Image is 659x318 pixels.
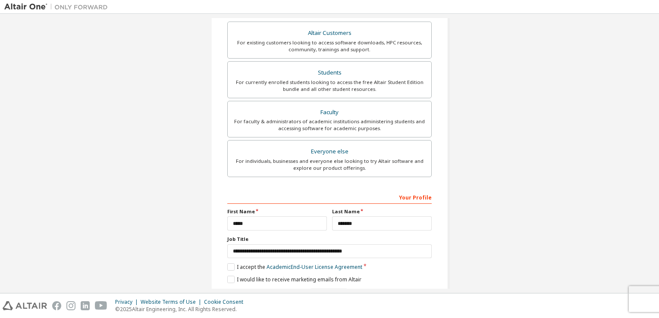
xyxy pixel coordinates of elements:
[227,263,362,271] label: I accept the
[115,299,141,306] div: Privacy
[95,301,107,310] img: youtube.svg
[233,118,426,132] div: For faculty & administrators of academic institutions administering students and accessing softwa...
[233,106,426,118] div: Faculty
[233,158,426,171] div: For individuals, businesses and everyone else looking to try Altair software and explore our prod...
[227,276,361,283] label: I would like to receive marketing emails from Altair
[81,301,90,310] img: linkedin.svg
[3,301,47,310] img: altair_logo.svg
[233,146,426,158] div: Everyone else
[52,301,61,310] img: facebook.svg
[233,27,426,39] div: Altair Customers
[227,288,432,301] div: Read and acccept EULA to continue
[66,301,75,310] img: instagram.svg
[332,208,432,215] label: Last Name
[233,39,426,53] div: For existing customers looking to access software downloads, HPC resources, community, trainings ...
[204,299,248,306] div: Cookie Consent
[115,306,248,313] p: © 2025 Altair Engineering, Inc. All Rights Reserved.
[233,67,426,79] div: Students
[4,3,112,11] img: Altair One
[267,263,362,271] a: Academic End-User License Agreement
[227,236,432,243] label: Job Title
[227,208,327,215] label: First Name
[233,79,426,93] div: For currently enrolled students looking to access the free Altair Student Edition bundle and all ...
[227,190,432,204] div: Your Profile
[141,299,204,306] div: Website Terms of Use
